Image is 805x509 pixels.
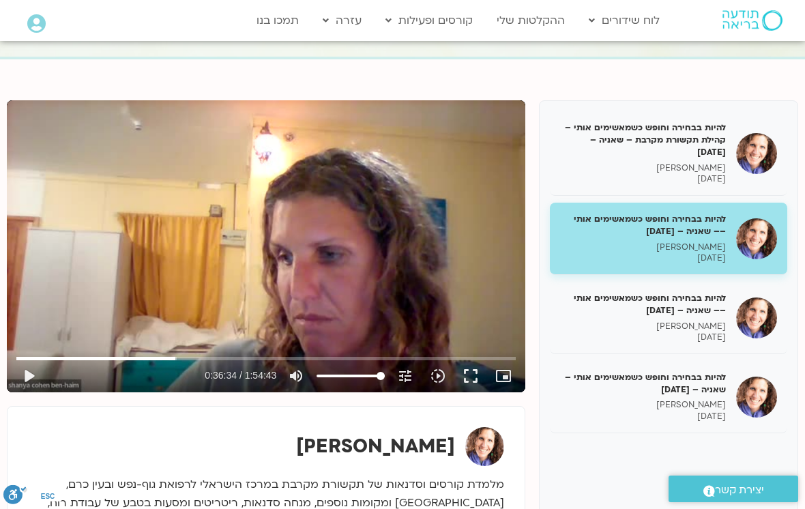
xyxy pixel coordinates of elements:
p: [DATE] [560,411,726,422]
img: להיות בבחירה וחופש כשמאשימים אותי – קהילת תקשורת מקרבת – שאניה – 07/05/35 [736,133,777,174]
h5: להיות בבחירה וחופש כשמאשימים אותי – שאניה – [DATE] [560,371,726,396]
a: תמכו בנו [250,8,306,33]
a: עזרה [316,8,368,33]
h5: להיות בבחירה וחופש כשמאשימים אותי –– שאניה – [DATE] [560,213,726,237]
a: ההקלטות שלי [490,8,572,33]
p: [DATE] [560,173,726,185]
span: יצירת קשר [715,481,764,499]
p: [PERSON_NAME] [560,242,726,253]
a: לוח שידורים [582,8,667,33]
p: [PERSON_NAME] [560,162,726,174]
img: להיות בבחירה וחופש כשמאשימים אותי –– שאניה – 21/05/25 [736,297,777,338]
a: קורסים ופעילות [379,8,480,33]
strong: [PERSON_NAME] [296,433,455,459]
h5: להיות בבחירה וחופש כשמאשימים אותי –– שאניה – [DATE] [560,292,726,317]
img: להיות בבחירה וחופש כשמאשימים אותי –– שאניה – 14/05/25 [736,218,777,259]
img: שאנייה כהן בן חיים [465,427,504,466]
p: [DATE] [560,332,726,343]
img: תודעה בריאה [722,10,782,31]
h5: להיות בבחירה וחופש כשמאשימים אותי – קהילת תקשורת מקרבת – שאניה – [DATE] [560,121,726,159]
p: [PERSON_NAME] [560,321,726,332]
p: [DATE] [560,252,726,264]
a: יצירת קשר [669,476,798,502]
p: [PERSON_NAME] [560,399,726,411]
img: להיות בבחירה וחופש כשמאשימים אותי – שאניה – 28/05/25 [736,377,777,418]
